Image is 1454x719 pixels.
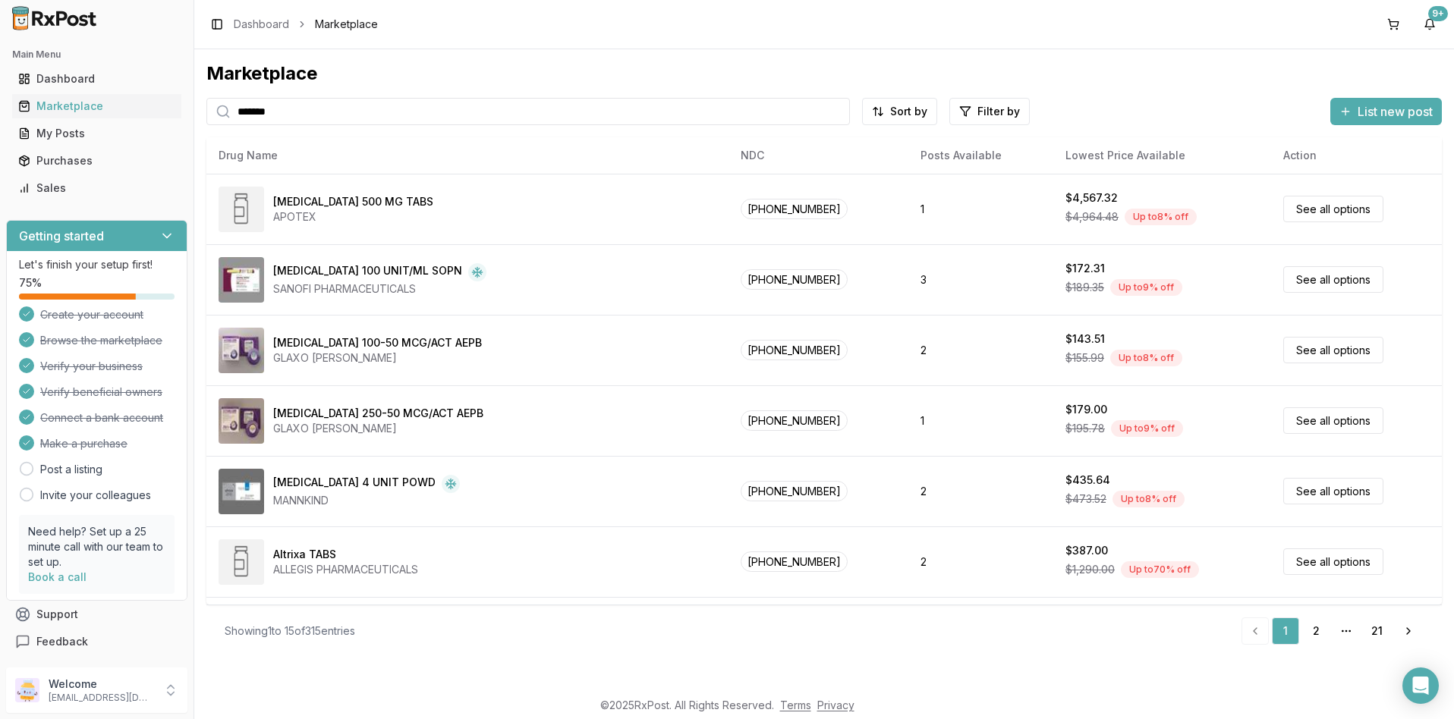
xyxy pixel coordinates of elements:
[817,699,854,711] a: Privacy
[1065,402,1107,417] div: $179.00
[1418,12,1442,36] button: 9+
[908,526,1053,597] td: 2
[273,263,462,281] div: [MEDICAL_DATA] 100 UNIT/ML SOPN
[1393,617,1424,645] a: Go to next page
[6,6,103,30] img: RxPost Logo
[1111,420,1183,437] div: Up to 9 % off
[1242,617,1424,645] nav: pagination
[18,153,175,168] div: Purchases
[908,174,1053,244] td: 1
[28,524,165,570] p: Need help? Set up a 25 minute call with our team to set up.
[234,17,289,32] a: Dashboard
[225,623,355,639] div: Showing 1 to 15 of 315 entries
[273,281,486,297] div: SANOFI PHARMACEUTICALS
[19,227,104,245] h3: Getting started
[219,469,264,514] img: Afrezza 4 UNIT POWD
[1271,137,1442,174] th: Action
[6,67,187,91] button: Dashboard
[1272,617,1299,645] a: 1
[1065,421,1105,436] span: $195.78
[977,104,1020,119] span: Filter by
[273,547,336,562] div: Altrixa TABS
[40,462,102,477] a: Post a listing
[234,17,378,32] nav: breadcrumb
[6,94,187,118] button: Marketplace
[1125,209,1197,225] div: Up to 8 % off
[741,410,848,431] span: [PHONE_NUMBER]
[1330,98,1442,125] button: List new post
[1402,667,1439,704] div: Open Intercom Messenger
[1121,561,1199,578] div: Up to 70 % off
[1065,491,1106,507] span: $473.52
[729,137,908,174] th: NDC
[40,333,162,348] span: Browse the marketplace
[12,49,181,61] h2: Main Menu
[40,488,151,503] a: Invite your colleagues
[12,120,181,147] a: My Posts
[219,539,264,585] img: Altrixa TABS
[18,126,175,141] div: My Posts
[1065,261,1105,276] div: $172.31
[1283,478,1383,504] a: See all options
[12,147,181,174] a: Purchases
[6,149,187,173] button: Purchases
[1065,543,1108,558] div: $387.00
[12,65,181,93] a: Dashboard
[36,634,88,649] span: Feedback
[273,493,460,508] div: MANNKIND
[40,436,127,451] span: Make a purchase
[219,257,264,303] img: Admelog SoloStar 100 UNIT/ML SOPN
[1110,279,1182,296] div: Up to 9 % off
[6,121,187,146] button: My Posts
[1065,280,1104,295] span: $189.35
[1330,105,1442,121] a: List new post
[908,385,1053,456] td: 1
[1065,350,1104,366] span: $155.99
[19,275,42,290] span: 75 %
[949,98,1030,125] button: Filter by
[1283,548,1383,575] a: See all options
[1358,102,1433,121] span: List new post
[273,335,482,350] div: [MEDICAL_DATA] 100-50 MCG/ACT AEPB
[40,385,162,400] span: Verify beneficial owners
[273,562,418,577] div: ALLEGIS PHARMACEUTICALS
[890,104,927,119] span: Sort by
[908,456,1053,526] td: 2
[1065,473,1110,488] div: $435.64
[6,176,187,200] button: Sales
[1283,266,1383,293] a: See all options
[741,340,848,360] span: [PHONE_NUMBER]
[1363,617,1390,645] a: 21
[1283,337,1383,363] a: See all options
[273,194,433,209] div: [MEDICAL_DATA] 500 MG TABS
[1302,617,1330,645] a: 2
[741,481,848,501] span: [PHONE_NUMBER]
[273,475,436,493] div: [MEDICAL_DATA] 4 UNIT POWD
[1428,6,1448,21] div: 9+
[273,421,483,436] div: GLAXO [PERSON_NAME]
[6,628,187,655] button: Feedback
[1113,491,1185,507] div: Up to 8 % off
[1065,190,1118,206] div: $4,567.32
[273,406,483,421] div: [MEDICAL_DATA] 250-50 MCG/ACT AEPB
[741,199,848,219] span: [PHONE_NUMBER]
[1065,331,1105,347] div: $143.51
[18,99,175,114] div: Marketplace
[273,209,433,224] div: APOTEX
[219,187,264,232] img: Abiraterone Acetate 500 MG TABS
[1283,196,1383,222] a: See all options
[18,71,175,86] div: Dashboard
[40,359,143,374] span: Verify your business
[908,137,1053,174] th: Posts Available
[315,17,378,32] span: Marketplace
[780,699,811,711] a: Terms
[18,181,175,196] div: Sales
[908,597,1053,667] td: 26
[219,398,264,444] img: Advair Diskus 250-50 MCG/ACT AEPB
[273,350,482,366] div: GLAXO [PERSON_NAME]
[908,315,1053,385] td: 2
[1065,562,1115,577] span: $1,290.00
[741,269,848,290] span: [PHONE_NUMBER]
[862,98,937,125] button: Sort by
[40,410,163,425] span: Connect a bank account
